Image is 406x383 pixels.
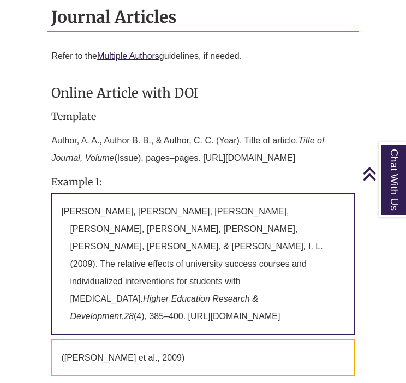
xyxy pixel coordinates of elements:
a: Back to Top [362,166,403,181]
p: Refer to the guidelines, if needed. [51,43,354,69]
h4: Example 1: [51,177,354,188]
p: Author, A. A., Author B. B., & Author, C. C. (Year). Title of article. (Issue), pages–pages. [URL... [51,128,354,171]
h4: Template [51,111,354,122]
em: Higher Education Research & Development [70,294,258,321]
h3: Online Article with DOI [51,80,354,106]
a: Multiple Authors [97,51,159,61]
p: [PERSON_NAME], [PERSON_NAME], [PERSON_NAME], [PERSON_NAME], [PERSON_NAME], [PERSON_NAME], [PERSON... [51,193,354,335]
h2: Journal Articles [47,3,359,32]
p: ([PERSON_NAME] et al., 2009) [51,339,354,376]
em: 28 [124,312,134,321]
